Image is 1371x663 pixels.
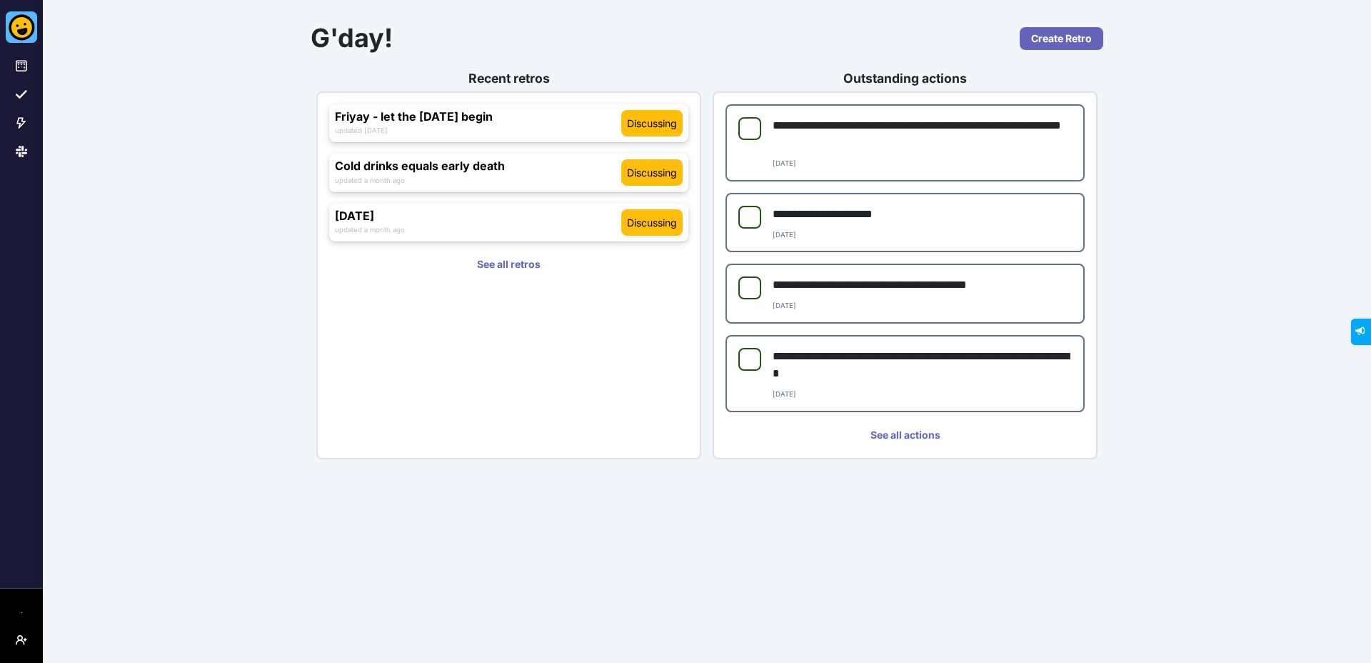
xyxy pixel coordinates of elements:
small: [DATE] [773,301,796,309]
span:  [10,4,18,14]
a: Friyay - let the [DATE] begindiscussingupdated [DATE] [329,104,688,142]
button: User menu [10,629,33,652]
small: [DATE] [773,390,796,398]
small: [DATE] [773,159,796,167]
h3: [DATE] [335,209,621,223]
span: discussing [627,165,677,180]
h3: Outstanding actions [713,71,1098,86]
i: User menu [16,634,27,646]
a: See all retros [329,253,688,276]
span: discussing [627,215,677,230]
img: Workspace [21,612,22,613]
button: Workspace [10,600,33,623]
h3: Recent retros [316,71,701,86]
a: Cold drinks equals early deathdiscussingupdated a month ago [329,154,688,191]
a: [DATE]discussingupdated a month ago [329,204,688,241]
h3: Cold drinks equals early death [335,159,621,173]
small: updated a month ago [335,176,405,184]
h1: G'day! [311,23,905,54]
small: updated a month ago [335,226,405,234]
h3: Friyay - let the [DATE] begin [335,110,621,124]
small: [DATE] [773,231,796,239]
small: updated [DATE] [335,126,388,134]
span: User menu [16,646,27,657]
a: Create Retro [1020,27,1103,50]
span: discussing [627,116,677,131]
img: Better [6,11,37,43]
a: See all actions [725,424,1085,447]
